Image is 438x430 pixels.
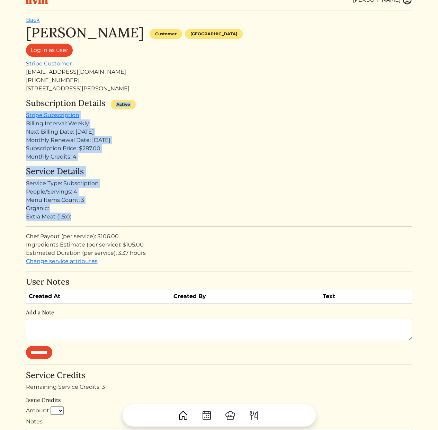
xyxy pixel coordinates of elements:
a: Stripe Customer [26,60,72,67]
img: ForkKnife-55491504ffdb50bab0c1e09e7649658475375261d09fd45db06cec23bce548bf.svg [248,410,259,421]
div: Ingredients Estimate (per service): $105.00 [26,241,412,249]
h4: Subscription Details [26,98,105,108]
h6: Issue Credits [26,397,412,403]
h1: [PERSON_NAME] [26,24,144,41]
div: Service Type: Subscription [26,179,412,188]
div: Customer [150,29,182,39]
div: Organic: [26,204,412,213]
img: CalendarDots-5bcf9d9080389f2a281d69619e1c85352834be518fbc73d9501aef674afc0d57.svg [201,410,212,421]
a: Log in as user [26,44,73,57]
div: Monthly Renewal Date: [DATE] [26,136,412,144]
th: Text [320,289,391,304]
div: Menu Items Count: 3 [26,196,412,204]
div: [GEOGRAPHIC_DATA] [185,29,243,39]
div: People/Servings: 4 [26,188,412,196]
th: Created At [26,289,171,304]
div: Next Billing Date: [DATE] [26,128,412,136]
div: Subscription Price: $287.00 [26,144,412,153]
div: Monthly Credits: 4 [26,153,412,161]
div: [EMAIL_ADDRESS][DOMAIN_NAME] [26,68,412,76]
h4: Service Credits [26,370,412,380]
a: Back [26,17,40,23]
h6: Add a Note [26,309,412,316]
a: Change service attributes [26,258,98,265]
div: Remaining Service Credits: 3 [26,383,412,391]
th: Created By [171,289,320,304]
h4: Service Details [26,167,412,177]
h4: User Notes [26,277,412,287]
div: Estimated Duration (per service): 3.37 hours [26,249,412,257]
div: Billing Interval: Weekly [26,119,412,128]
div: Active [111,100,136,109]
a: Stripe Subscription [26,112,79,118]
div: Chef Payout (per service): $106.00 [26,232,412,241]
div: Extra Meat (1.5x): [26,213,412,221]
img: House-9bf13187bcbb5817f509fe5e7408150f90897510c4275e13d0d5fca38e0b5951.svg [178,410,189,421]
img: ChefHat-a374fb509e4f37eb0702ca99f5f64f3b6956810f32a249b33092029f8484b388.svg [225,410,236,421]
div: [STREET_ADDRESS][PERSON_NAME] [26,84,412,93]
div: [PHONE_NUMBER] [26,76,412,84]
